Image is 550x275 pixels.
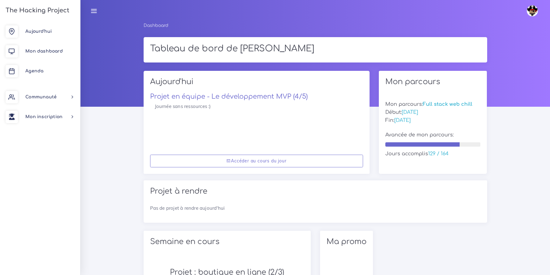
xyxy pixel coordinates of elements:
[150,44,481,54] h1: Tableau de bord de [PERSON_NAME]
[25,49,63,54] span: Mon dashboard
[25,69,43,73] span: Agenda
[527,5,538,16] img: avatar
[385,101,481,107] h5: Mon parcours:
[428,151,448,157] span: 129 / 164
[150,155,363,167] a: Accéder au cours du jour
[150,237,304,246] h2: Semaine en cours
[144,23,168,28] a: Dashboard
[385,77,481,86] h2: Mon parcours
[423,101,472,107] span: Full stack web chill
[150,77,363,91] h2: Aujourd'hui
[385,118,481,123] h5: Fin:
[150,204,481,212] p: Pas de projet à rendre aujourd'hui
[25,29,52,34] span: Aujourd'hui
[402,110,418,115] span: [DATE]
[385,110,481,115] h5: Début:
[385,132,481,138] h5: Avancée de mon parcours:
[394,118,411,123] span: [DATE]
[4,7,69,14] h3: The Hacking Project
[327,237,366,246] h2: Ma promo
[25,114,63,119] span: Mon inscription
[385,151,481,157] h5: Jours accomplis
[150,93,308,100] a: Projet en équipe - Le développement MVP (4/5)
[150,187,481,196] h2: Projet à rendre
[155,103,358,110] p: Journée sans ressources :)
[25,95,57,99] span: Communauté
